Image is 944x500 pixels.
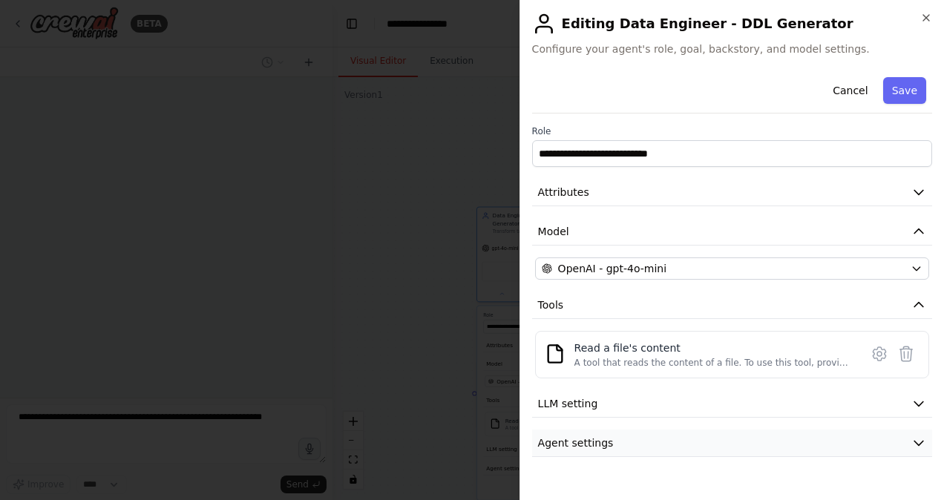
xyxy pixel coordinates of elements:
h2: Editing Data Engineer - DDL Generator [532,12,932,36]
button: Tools [532,292,932,319]
span: OpenAI - gpt-4o-mini [558,261,666,276]
div: Read a file's content [574,341,851,355]
button: Agent settings [532,430,932,457]
span: Configure your agent's role, goal, backstory, and model settings. [532,42,932,56]
button: LLM setting [532,390,932,418]
img: FileReadTool [545,343,566,364]
button: Cancel [824,77,876,104]
button: Attributes [532,179,932,206]
label: Role [532,125,932,137]
span: Agent settings [538,435,614,450]
button: Configure tool [866,341,893,367]
button: Delete tool [893,341,920,367]
button: Model [532,218,932,246]
span: Tools [538,297,564,312]
span: Attributes [538,185,589,200]
span: LLM setting [538,396,598,411]
span: Model [538,224,569,239]
div: A tool that reads the content of a file. To use this tool, provide a 'file_path' parameter with t... [574,357,851,369]
button: OpenAI - gpt-4o-mini [535,257,929,280]
button: Save [883,77,926,104]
